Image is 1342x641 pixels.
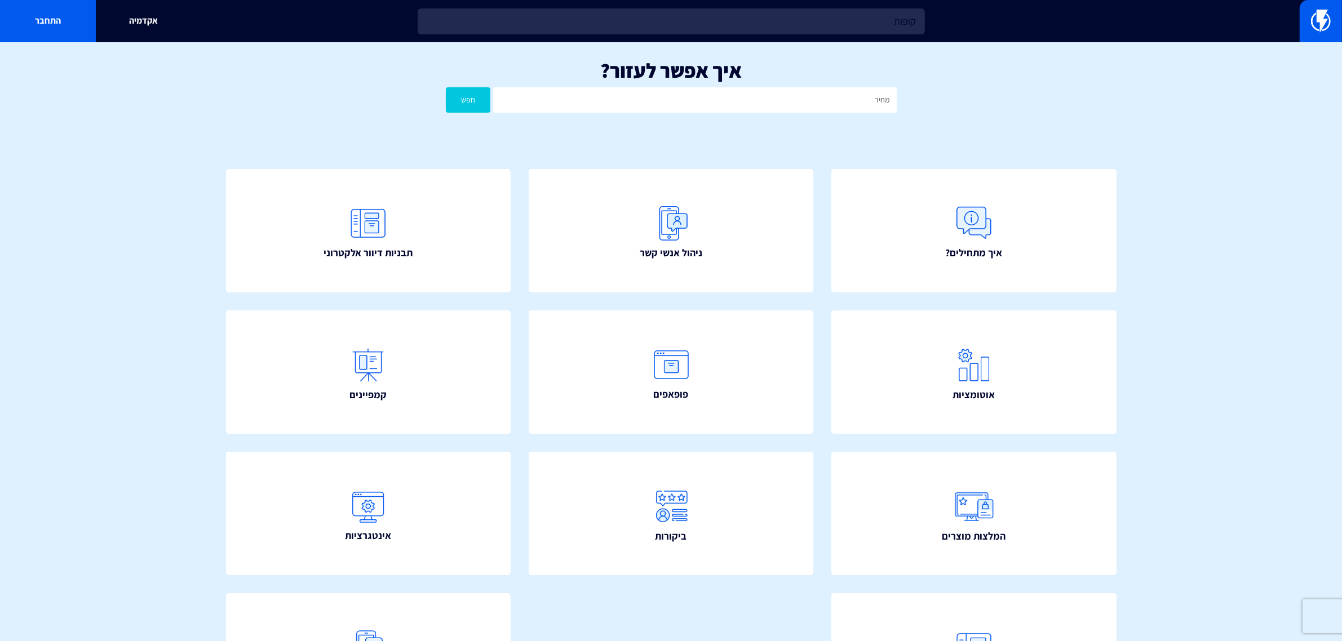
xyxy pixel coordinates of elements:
h1: איך אפשר לעזור? [17,59,1325,82]
span: אינטגרציות [345,528,391,543]
span: פופאפים [654,387,689,402]
a: ביקורות [529,452,814,575]
span: ניהול אנשי קשר [640,246,702,260]
span: המלצות מוצרים [942,529,1006,544]
span: ביקורות [656,529,687,544]
span: קמפיינים [349,388,387,402]
button: חפש [446,87,491,113]
span: איך מתחילים? [945,246,1002,260]
span: תבניות דיוור אלקטרוני [324,246,413,260]
input: חיפוש [493,87,896,113]
a: אוטומציות [831,310,1117,434]
a: תבניות דיוור אלקטרוני [226,169,511,292]
a: המלצות מוצרים [831,452,1117,575]
input: חיפוש מהיר... [418,8,925,34]
a: אינטגרציות [226,452,511,575]
span: אוטומציות [953,388,995,402]
a: איך מתחילים? [831,169,1117,292]
a: פופאפים [529,310,814,434]
a: ניהול אנשי קשר [529,169,814,292]
a: קמפיינים [226,310,511,434]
